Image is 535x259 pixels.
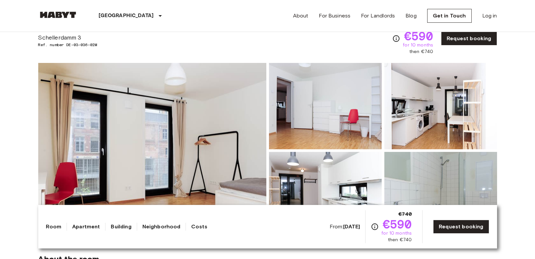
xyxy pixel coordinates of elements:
[427,9,472,23] a: Get in Touch
[409,48,433,55] span: then €740
[405,12,417,20] a: Blog
[343,223,360,230] b: [DATE]
[482,12,497,20] a: Log in
[383,218,412,230] span: €590
[269,63,382,149] img: Picture of unit DE-03-036-02M
[381,230,412,237] span: for 10 months
[361,12,395,20] a: For Landlords
[191,223,207,231] a: Costs
[38,42,131,48] span: Ref. number DE-03-036-02M
[142,223,181,231] a: Neighborhood
[111,223,131,231] a: Building
[38,12,78,18] img: Habyt
[388,237,412,243] span: then €740
[269,152,382,238] img: Picture of unit DE-03-036-02M
[99,12,154,20] p: [GEOGRAPHIC_DATA]
[384,63,497,149] img: Picture of unit DE-03-036-02M
[384,152,497,238] img: Picture of unit DE-03-036-02M
[319,12,350,20] a: For Business
[38,33,131,42] span: Schellerdamm 3
[399,210,412,218] span: €740
[46,223,62,231] a: Room
[404,30,433,42] span: €590
[403,42,433,48] span: for 10 months
[38,63,266,238] img: Marketing picture of unit DE-03-036-02M
[371,223,379,231] svg: Check cost overview for full price breakdown. Please note that discounts apply to new joiners onl...
[392,35,400,43] svg: Check cost overview for full price breakdown. Please note that discounts apply to new joiners onl...
[441,32,497,45] a: Request booking
[293,12,309,20] a: About
[330,223,360,230] span: From:
[433,220,489,234] a: Request booking
[72,223,100,231] a: Apartment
